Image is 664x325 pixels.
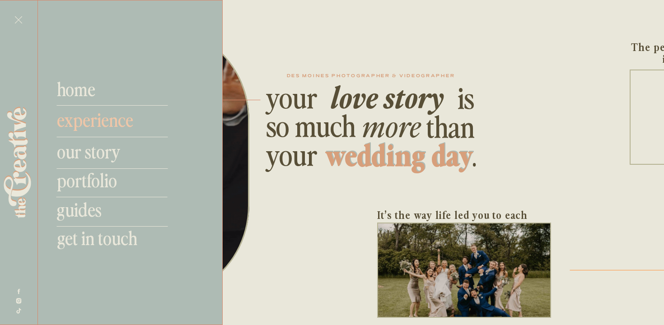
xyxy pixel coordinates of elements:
h2: . [472,137,477,171]
h1: des moines photographer & videographer [260,74,482,80]
h2: wedding day [320,137,478,169]
h3: It’s the way life led you to each other. [377,205,551,223]
h2: so much [266,108,371,142]
a: experience [57,108,159,130]
h2: than [422,109,478,143]
h2: more [356,108,426,140]
h2: your [266,79,322,116]
a: guides [56,198,176,220]
h2: is [450,80,482,114]
h2: your [266,137,322,171]
a: get in touch [57,227,176,248]
a: our story [57,140,192,162]
a: home [57,78,159,99]
h2: love story [323,79,451,111]
a: portfolio [57,169,176,190]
